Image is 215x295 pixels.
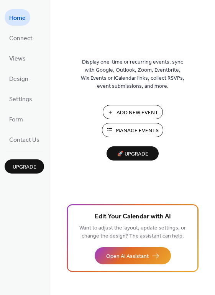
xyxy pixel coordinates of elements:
[5,111,28,127] a: Form
[5,50,30,66] a: Views
[9,73,28,85] span: Design
[81,58,184,90] span: Display one-time or recurring events, sync with Google, Outlook, Zoom, Eventbrite, Wix Events or ...
[9,33,33,44] span: Connect
[116,127,159,135] span: Manage Events
[9,114,23,126] span: Form
[5,90,37,107] a: Settings
[5,9,30,26] a: Home
[5,70,33,87] a: Design
[95,247,171,264] button: Open AI Assistant
[107,146,159,161] button: 🚀 Upgrade
[106,252,149,261] span: Open AI Assistant
[79,223,186,241] span: Want to adjust the layout, update settings, or change the design? The assistant can help.
[102,123,163,137] button: Manage Events
[103,105,163,119] button: Add New Event
[5,29,37,46] a: Connect
[111,149,154,159] span: 🚀 Upgrade
[5,131,44,147] a: Contact Us
[9,134,39,146] span: Contact Us
[13,163,36,171] span: Upgrade
[95,211,171,222] span: Edit Your Calendar with AI
[9,12,26,24] span: Home
[9,53,26,65] span: Views
[5,159,44,174] button: Upgrade
[9,93,32,105] span: Settings
[117,109,158,117] span: Add New Event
